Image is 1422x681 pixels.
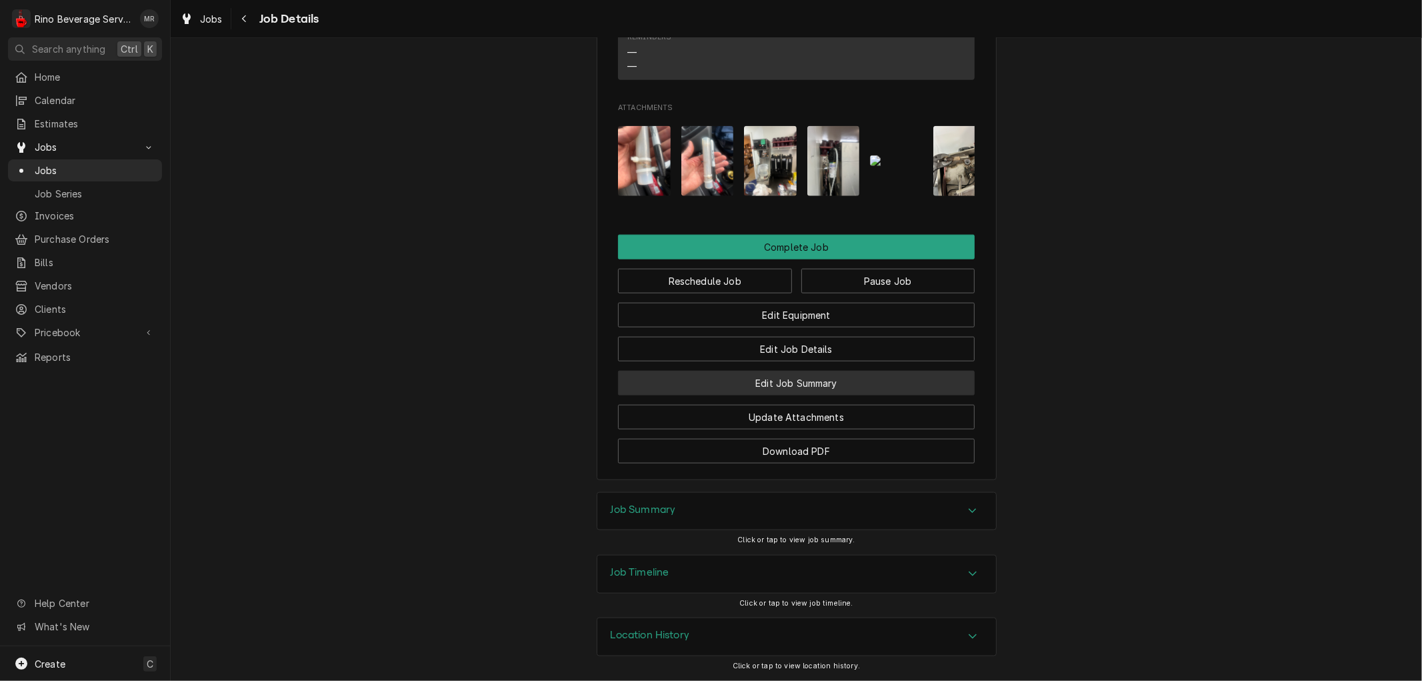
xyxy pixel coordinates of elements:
[618,430,975,464] div: Button Group Row
[618,303,975,327] button: Edit Equipment
[35,620,154,634] span: What's New
[35,302,155,316] span: Clients
[8,89,162,111] a: Calendar
[627,45,637,59] div: —
[35,117,155,131] span: Estimates
[597,618,997,656] div: Location History
[35,279,155,293] span: Vendors
[35,325,135,339] span: Pricebook
[140,9,159,28] div: Melissa Rinehart's Avatar
[8,251,162,273] a: Bills
[35,140,135,154] span: Jobs
[618,235,975,464] div: Button Group
[35,658,65,670] span: Create
[618,327,975,362] div: Button Group Row
[618,396,975,430] div: Button Group Row
[8,136,162,158] a: Go to Jobs
[733,662,860,670] span: Click or tap to view location history.
[8,37,162,61] button: Search anythingCtrlK
[32,42,105,56] span: Search anything
[618,126,671,196] img: 3jjGKVeQfOlQPSHQTZH6
[8,205,162,227] a: Invoices
[618,115,975,207] span: Attachments
[627,59,637,73] div: —
[618,269,792,293] button: Reschedule Job
[35,350,155,364] span: Reports
[597,555,997,594] div: Job Timeline
[35,596,154,610] span: Help Center
[8,183,162,205] a: Job Series
[8,159,162,181] a: Jobs
[681,126,734,196] img: QOCEcgqRB2JfFZMI1jMC
[234,8,255,29] button: Navigate back
[147,42,153,56] span: K
[35,209,155,223] span: Invoices
[618,103,975,207] div: Attachments
[611,504,676,516] h3: Job Summary
[597,556,996,593] button: Accordion Details Expand Trigger
[618,235,975,259] button: Complete Job
[597,493,996,530] button: Accordion Details Expand Trigger
[597,618,996,656] div: Accordion Header
[597,556,996,593] div: Accordion Header
[35,93,155,107] span: Calendar
[618,371,975,396] button: Edit Job Summary
[8,346,162,368] a: Reports
[8,113,162,135] a: Estimates
[255,10,319,28] span: Job Details
[870,155,923,166] img: AGuybaHJRe6ztnuCKtuh
[8,298,162,320] a: Clients
[597,493,996,530] div: Accordion Header
[611,566,669,579] h3: Job Timeline
[597,492,997,531] div: Job Summary
[35,232,155,246] span: Purchase Orders
[744,126,797,196] img: 6YJXHcbTnCZVTrm0t0xY
[12,9,31,28] div: Rino Beverage Service's Avatar
[35,70,155,84] span: Home
[140,9,159,28] div: MR
[933,126,986,196] img: aYWokLASQAyA3AXalc1j
[618,103,975,113] span: Attachments
[200,12,223,26] span: Jobs
[618,362,975,396] div: Button Group Row
[618,337,975,362] button: Edit Job Details
[8,66,162,88] a: Home
[35,163,155,177] span: Jobs
[35,187,155,201] span: Job Series
[8,592,162,614] a: Go to Help Center
[739,599,853,608] span: Click or tap to view job timeline.
[35,255,155,269] span: Bills
[12,9,31,28] div: R
[618,235,975,259] div: Button Group Row
[737,536,855,544] span: Click or tap to view job summary.
[35,12,133,26] div: Rino Beverage Service
[121,42,138,56] span: Ctrl
[618,405,975,430] button: Update Attachments
[801,269,975,293] button: Pause Job
[627,32,671,73] div: Reminders
[8,228,162,250] a: Purchase Orders
[611,629,690,642] h3: Location History
[618,293,975,327] div: Button Group Row
[597,618,996,656] button: Accordion Details Expand Trigger
[147,657,153,671] span: C
[8,275,162,297] a: Vendors
[8,321,162,344] a: Go to Pricebook
[8,616,162,638] a: Go to What's New
[618,259,975,293] div: Button Group Row
[618,439,975,464] button: Download PDF
[175,8,228,30] a: Jobs
[807,126,860,196] img: UAOLyacKS7aOFJFTa7Ox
